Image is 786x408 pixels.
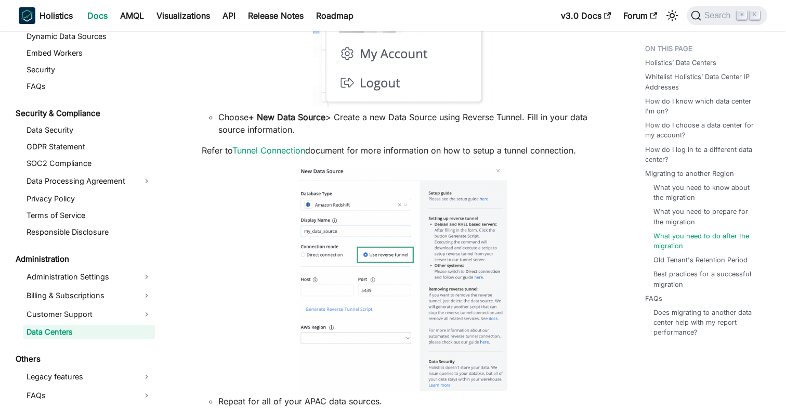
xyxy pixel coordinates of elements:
a: Old Tenant's Retention Period [653,255,748,265]
a: FAQs [645,294,662,303]
a: Release Notes [242,7,310,24]
a: Billing & Subscriptions [23,287,155,304]
a: How do I know which data center I'm on? [645,96,761,116]
a: Data Security [23,123,155,137]
a: FAQs [23,79,155,94]
li: Choose > Create a new Data Source using Reverse Tunnel. Fill in your data source information. [218,111,604,136]
a: Tunnel Connection [232,145,305,156]
li: Repeat for all of your APAC data sources. [218,395,604,407]
a: Data Centers [23,325,155,339]
a: Forum [617,7,663,24]
a: Data Processing Agreement [23,173,155,189]
button: Switch between dark and light mode (currently light mode) [664,7,680,24]
a: Security [23,62,155,77]
a: Terms of Service [23,208,155,223]
a: Best practices for a successful migration [653,269,757,289]
a: Administration [12,252,155,266]
a: How do I log in to a different data center? [645,145,761,164]
a: Administration Settings [23,269,155,285]
a: Customer Support [23,306,155,323]
kbd: ⌘ [737,10,747,20]
a: Whitelist Holistics’ Data Center IP Addresses [645,72,761,92]
nav: Docs sidebar [8,31,164,408]
a: Embed Workers [23,46,155,60]
span: Search [701,11,737,20]
a: Dynamic Data Sources [23,29,155,44]
a: Migrating to another Region [645,169,734,178]
a: Privacy Policy [23,192,155,206]
a: API [216,7,242,24]
strong: + New Data Source [248,112,325,122]
img: step2.png [299,167,507,391]
a: What you need to do after the migration [653,231,757,251]
p: Refer to document for more information on how to setup a tunnel connection. [202,144,604,157]
a: Security & Compliance [12,106,155,121]
a: Visualizations [150,7,216,24]
a: Roadmap [310,7,360,24]
a: What you need to prepare for the migration [653,207,757,226]
a: HolisticsHolistics [19,7,73,24]
kbd: K [750,10,760,20]
a: GDPR Statement [23,139,155,154]
a: AMQL [114,7,150,24]
b: Holistics [40,9,73,22]
a: Responsible Disclosure [23,225,155,239]
a: Does migrating to another data center help with my report performance? [653,308,757,338]
a: Others [12,352,155,366]
a: Docs [81,7,114,24]
a: Holistics’ Data Centers [645,58,716,68]
a: FAQs [23,387,155,404]
a: What you need to know about the migration [653,183,757,202]
a: How do I choose a data center for my account? [645,120,761,140]
img: Holistics [19,7,35,24]
button: Search (Command+K) [687,6,767,25]
a: SOC2 Compliance [23,156,155,171]
a: v3.0 Docs [555,7,617,24]
a: Legacy features [23,368,155,385]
